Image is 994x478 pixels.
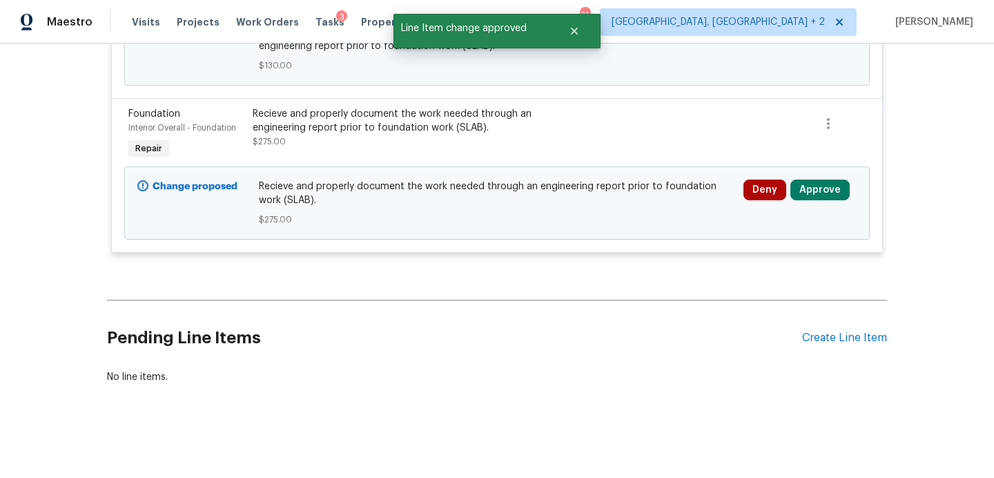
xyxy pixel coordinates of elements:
[790,180,850,200] button: Approve
[259,213,736,227] span: $275.00
[315,17,344,27] span: Tasks
[107,306,802,370] h2: Pending Line Items
[130,142,168,155] span: Repair
[802,332,887,345] div: Create Line Item
[552,17,597,45] button: Close
[259,180,736,207] span: Recieve and properly document the work needed through an engineering report prior to foundation w...
[128,109,180,119] span: Foundation
[259,59,736,73] span: $130.00
[132,15,160,29] span: Visits
[253,137,286,146] span: $275.00
[47,15,92,29] span: Maestro
[743,180,786,200] button: Deny
[336,10,347,24] div: 3
[253,107,555,135] div: Recieve and properly document the work needed through an engineering report prior to foundation w...
[236,15,299,29] span: Work Orders
[177,15,220,29] span: Projects
[890,15,973,29] span: [PERSON_NAME]
[107,370,887,384] div: No line items.
[612,15,825,29] span: [GEOGRAPHIC_DATA], [GEOGRAPHIC_DATA] + 2
[393,14,552,43] span: Line Item change approved
[153,182,237,191] b: Change proposed
[128,124,236,132] span: Interior Overall - Foundation
[361,15,415,29] span: Properties
[580,8,589,22] div: 31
